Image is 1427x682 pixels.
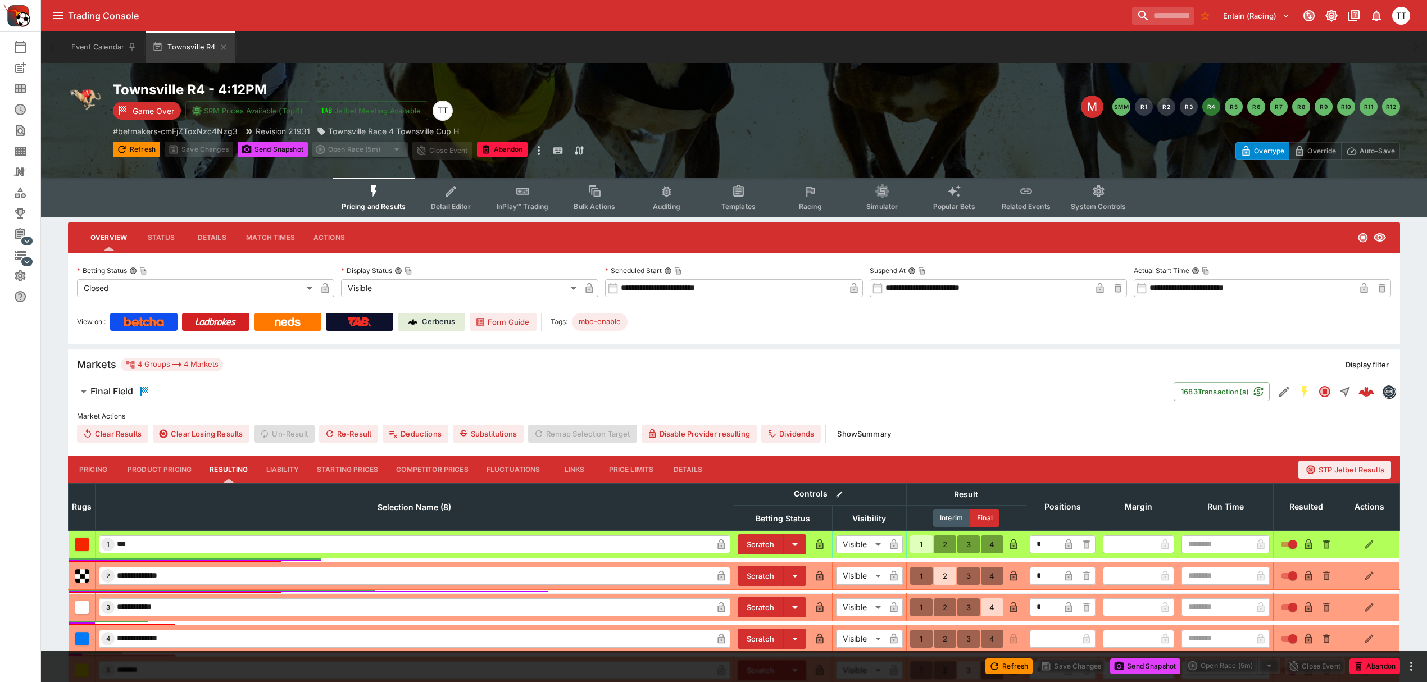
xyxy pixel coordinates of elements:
[275,317,300,326] img: Neds
[910,630,933,648] button: 1
[908,267,916,275] button: Suspend AtCopy To Clipboard
[653,202,680,211] span: Auditing
[738,597,784,617] button: Scratch
[1081,96,1103,118] div: Edit Meeting
[1357,232,1369,243] svg: Closed
[68,456,119,483] button: Pricing
[1174,382,1270,401] button: 1683Transaction(s)
[1294,381,1315,402] button: SGM Enabled
[1270,98,1288,116] button: R7
[957,567,980,585] button: 3
[317,125,459,137] div: Townsville Race 4 Townsville Cup H
[319,425,378,443] button: Re-Result
[3,2,30,29] img: PriceKinetics Logo
[1196,7,1214,25] button: No Bookmarks
[90,385,133,397] h6: Final Field
[1298,461,1391,479] button: STP Jetbet Results
[605,266,662,275] p: Scheduled Start
[133,105,174,117] p: Game Over
[738,566,784,586] button: Scratch
[257,456,308,483] button: Liability
[743,512,822,525] span: Betting Status
[69,483,96,530] th: Rugs
[119,456,201,483] button: Product Pricing
[1292,98,1310,116] button: R8
[840,512,898,525] span: Visibility
[1274,381,1294,402] button: Edit Detail
[934,598,956,616] button: 2
[674,267,682,275] button: Copy To Clipboard
[13,165,45,179] div: Nexus Entities
[1307,145,1336,157] p: Override
[104,635,112,643] span: 4
[365,501,463,514] span: Selection Name (8)
[981,598,1003,616] button: 4
[870,266,906,275] p: Suspend At
[431,202,471,211] span: Detail Editor
[383,425,448,443] button: Deductions
[422,316,455,328] p: Cerberus
[77,358,116,371] h5: Markets
[549,456,600,483] button: Links
[48,6,68,26] button: open drawer
[642,425,757,443] button: Disable Provider resulting
[1071,202,1126,211] span: System Controls
[600,456,663,483] button: Price Limits
[497,202,548,211] span: InPlay™ Trading
[433,101,453,121] div: Tala Taufale
[185,101,310,120] button: SRM Prices Available (Top4)
[328,125,459,137] p: Townsville Race 4 Townsville Cup H
[1373,231,1387,244] svg: Visible
[1366,6,1387,26] button: Notifications
[1002,202,1051,211] span: Related Events
[572,313,628,331] div: Betting Target: cerberus
[13,82,45,96] div: Meetings
[866,202,898,211] span: Simulator
[1339,483,1399,530] th: Actions
[1299,6,1319,26] button: Connected to PK
[918,267,926,275] button: Copy To Clipboard
[470,313,537,331] a: Form Guide
[113,81,757,98] h2: Copy To Clipboard
[662,456,713,483] button: Details
[304,224,355,251] button: Actions
[113,125,238,137] p: Copy To Clipboard
[1339,356,1396,374] button: Display filter
[957,535,980,553] button: 3
[721,202,756,211] span: Templates
[1321,6,1342,26] button: Toggle light/dark mode
[934,567,956,585] button: 2
[934,630,956,648] button: 2
[237,224,304,251] button: Match Times
[113,142,160,157] button: Refresh
[738,629,784,649] button: Scratch
[125,358,219,371] div: 4 Groups 4 Markets
[333,178,1135,217] div: Event type filters
[1135,98,1153,116] button: R1
[13,124,45,137] div: Search
[348,317,371,326] img: TabNZ
[65,31,143,63] button: Event Calendar
[1235,142,1400,160] div: Start From
[906,483,1026,505] th: Result
[1355,380,1378,403] a: d39420af-f610-4442-8ad9-42d55fca6931
[1157,98,1175,116] button: R2
[146,31,234,63] button: Townsville R4
[68,380,1174,403] button: Final Field
[81,224,136,251] button: Overview
[1273,483,1339,530] th: Resulted
[13,144,45,158] div: Template Search
[1192,267,1199,275] button: Actual Start TimeCopy To Clipboard
[1254,145,1284,157] p: Overtype
[342,202,406,211] span: Pricing and Results
[1358,384,1374,399] div: d39420af-f610-4442-8ad9-42d55fca6931
[195,317,236,326] img: Ladbrokes
[453,425,524,443] button: Substitutions
[13,207,45,220] div: Tournaments
[1225,98,1243,116] button: R5
[1112,98,1400,116] nav: pagination navigation
[799,202,822,211] span: Racing
[830,425,898,443] button: ShowSummary
[104,603,112,611] span: 3
[572,316,628,328] span: mbo-enable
